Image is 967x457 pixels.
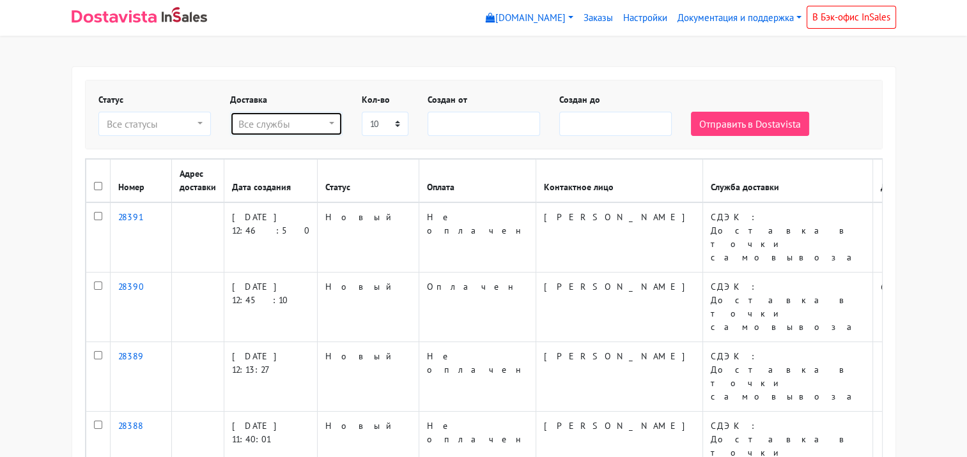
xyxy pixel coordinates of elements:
[224,160,317,203] th: Дата создания
[107,116,195,131] div: Все статусы
[536,160,702,203] th: Контактное лицо
[559,93,600,107] label: Создан до
[872,342,963,412] td: 530.00
[362,93,390,107] label: Кол-во
[224,342,317,412] td: [DATE] 12:13:27
[872,202,963,273] td: 610.00
[98,112,211,136] button: Все статусы
[230,93,267,107] label: Доставка
[317,160,419,203] th: Статус
[72,10,157,23] img: Dostavista - срочная курьерская служба доставки
[702,273,872,342] td: СДЭК: Доставка в точки самовывоза
[536,342,702,412] td: [PERSON_NAME]
[419,273,536,342] td: Оплачен
[481,6,578,31] a: [DOMAIN_NAME]
[428,93,467,107] label: Создан от
[578,6,618,31] a: Заказы
[536,273,702,342] td: [PERSON_NAME]
[872,273,963,342] td: 650.00
[224,273,317,342] td: [DATE] 12:45:10
[536,202,702,273] td: [PERSON_NAME]
[98,93,123,107] label: Статус
[672,6,807,31] a: Документация и поддержка
[230,112,343,136] button: Все службы
[118,281,144,292] a: 28390
[419,202,536,273] td: Не оплачен
[224,202,317,273] td: [DATE] 12:46:50
[807,6,896,29] a: В Бэк-офис InSales
[618,6,672,31] a: Настройки
[317,273,419,342] td: Новый
[238,116,327,131] div: Все службы
[118,420,143,431] a: 28388
[691,112,809,136] button: Отправить в Dostavista
[110,160,171,203] th: Номер
[419,342,536,412] td: Не оплачен
[162,7,208,22] img: InSales
[702,342,872,412] td: СДЭК: Доставка в точки самовывоза
[171,160,224,203] th: Адрес доставки
[872,160,963,203] th: Доставка (руб.)
[702,160,872,203] th: Служба доставки
[419,160,536,203] th: Оплата
[118,211,143,223] a: 28391
[702,202,872,273] td: СДЭК: Доставка в точки самовывоза
[317,342,419,412] td: Новый
[118,350,144,362] a: 28389
[317,202,419,273] td: Новый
